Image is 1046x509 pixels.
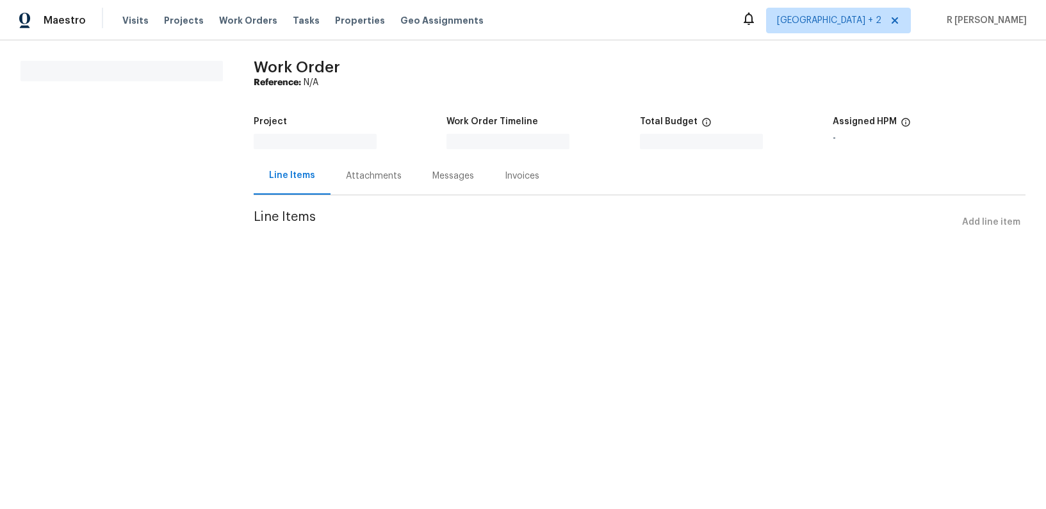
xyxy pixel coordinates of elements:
[901,117,911,134] span: The hpm assigned to this work order.
[701,117,712,134] span: The total cost of line items that have been proposed by Opendoor. This sum includes line items th...
[269,169,315,182] div: Line Items
[254,117,287,126] h5: Project
[219,14,277,27] span: Work Orders
[400,14,484,27] span: Geo Assignments
[446,117,538,126] h5: Work Order Timeline
[164,14,204,27] span: Projects
[254,78,301,87] b: Reference:
[254,60,340,75] span: Work Order
[44,14,86,27] span: Maestro
[254,76,1026,89] div: N/A
[122,14,149,27] span: Visits
[346,170,402,182] div: Attachments
[942,14,1027,27] span: R [PERSON_NAME]
[432,170,474,182] div: Messages
[777,14,881,27] span: [GEOGRAPHIC_DATA] + 2
[833,117,897,126] h5: Assigned HPM
[293,16,320,25] span: Tasks
[254,211,957,234] span: Line Items
[335,14,385,27] span: Properties
[833,134,1026,143] div: -
[640,117,698,126] h5: Total Budget
[505,170,539,182] div: Invoices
